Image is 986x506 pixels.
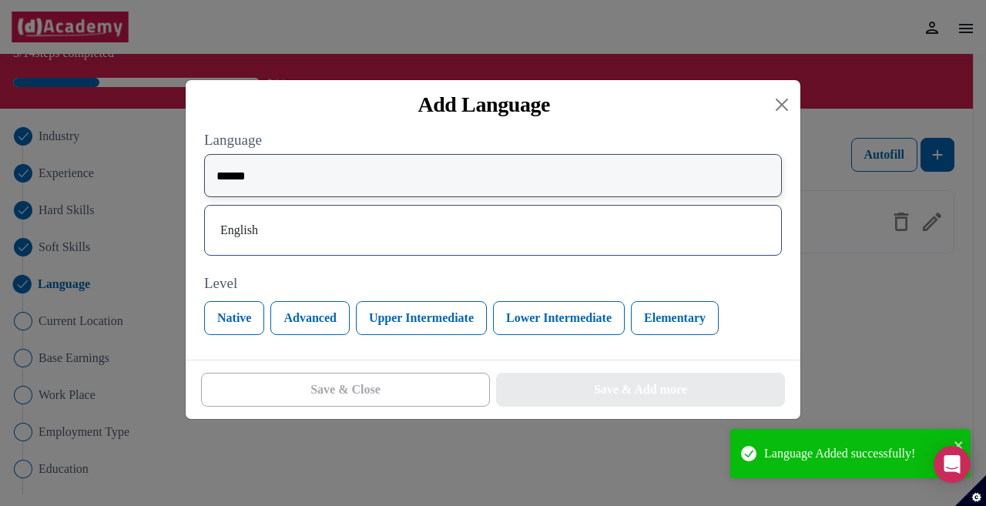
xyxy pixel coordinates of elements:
[310,380,381,399] div: Save & Close
[204,301,264,335] button: Native
[198,92,770,117] div: Add Language
[204,129,782,152] label: Language
[201,373,490,407] button: Save & Close
[204,273,782,295] label: Level
[270,301,349,335] button: Advanced
[934,446,971,483] div: Open Intercom Messenger
[594,380,687,399] div: Save & Add more
[764,444,949,463] div: Language Added successfully!
[955,475,986,506] button: Set cookie preferences
[770,92,794,117] button: Close
[631,301,719,335] button: Elementary
[356,301,487,335] button: Upper Intermediate
[493,301,625,335] button: Lower Intermediate
[217,218,769,243] div: English
[954,435,964,454] button: close
[496,373,785,407] button: Save & Add more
